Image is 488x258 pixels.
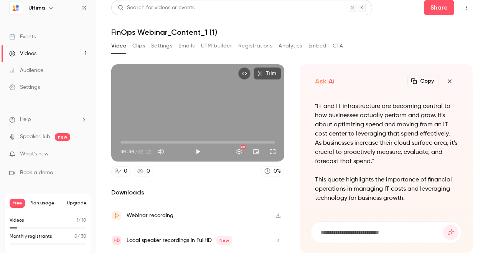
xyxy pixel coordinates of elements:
p: / 30 [74,233,86,240]
div: Settings [9,83,40,91]
button: Play [190,144,206,159]
button: Turn on miniplayer [248,144,264,159]
button: UTM builder [201,40,232,52]
button: Full screen [265,144,280,159]
span: 0 [74,234,77,239]
span: new [55,133,70,141]
div: Events [9,33,36,41]
span: 1 [77,218,78,223]
div: 0 [147,167,150,175]
p: This quote highlights the importance of financial operations in managing IT costs and leveraging ... [315,175,457,203]
button: Embed [308,40,326,52]
span: What's new [20,150,49,158]
a: 0 [134,166,153,176]
button: Trim [254,67,281,80]
button: Copy [407,75,439,87]
p: Videos [10,217,24,224]
div: Audience [9,67,43,74]
h2: Ask Ai [315,77,335,86]
button: Registrations [238,40,272,52]
div: HD [241,145,246,149]
span: Free [10,199,25,208]
p: "IT and IT infrastructure are becoming central to how businesses actually perform and grow. It's ... [315,102,457,166]
button: Clips [132,40,145,52]
button: Embed video [238,67,251,80]
p: Monthly registrants [10,233,52,240]
div: 0 % [274,167,281,175]
button: CTA [333,40,343,52]
button: Video [111,40,126,52]
button: Settings [231,144,247,159]
span: Book a demo [20,169,53,177]
span: / [135,148,137,155]
a: 0% [261,166,284,176]
span: Help [20,116,31,124]
h1: FinOps Webinar_Content_1 (1) [111,28,473,37]
h6: Ultima [28,4,45,12]
img: Ultima [10,2,22,14]
p: / 10 [77,217,86,224]
button: Top Bar Actions [460,2,473,14]
button: Analytics [279,40,302,52]
div: 0 [124,167,127,175]
div: Local speaker recordings in FullHD [127,236,232,245]
span: New [216,236,232,245]
li: help-dropdown-opener [9,116,87,124]
div: Webinar recording [127,211,173,220]
span: 00:00 [120,148,134,155]
h2: Downloads [111,188,284,197]
a: SpeakerHub [20,133,50,141]
button: Settings [151,40,172,52]
a: 0 [111,166,131,176]
span: Plan usage [30,200,62,206]
div: Search for videos or events [118,4,195,12]
button: Emails [178,40,195,52]
span: 02:22 [138,148,152,155]
div: Videos [9,50,36,57]
button: Upgrade [67,200,86,206]
iframe: Noticeable Trigger [77,151,87,158]
button: Mute [153,144,168,159]
div: 00:00 [120,148,152,155]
